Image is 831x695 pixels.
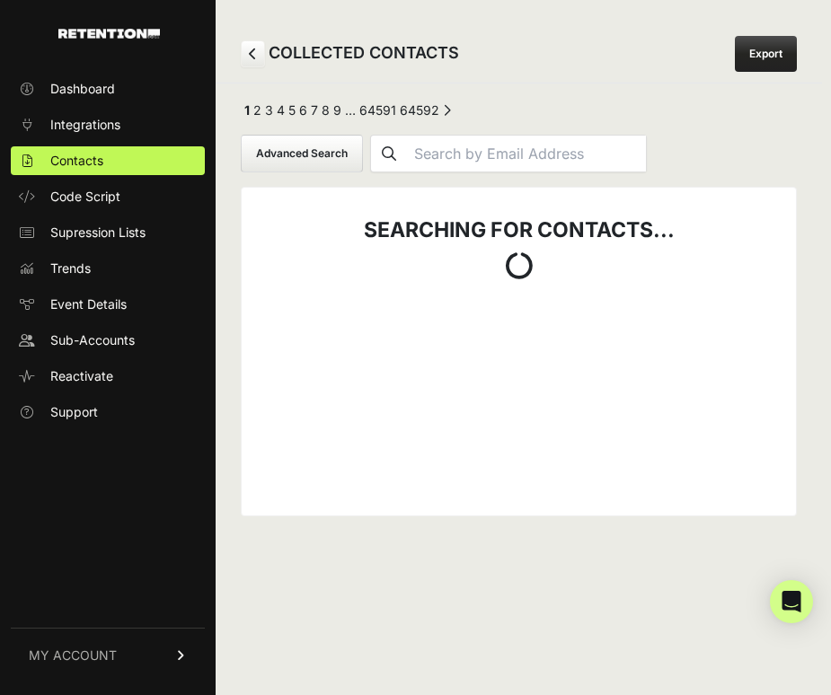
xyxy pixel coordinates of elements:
[11,218,205,247] a: Supression Lists
[11,398,205,427] a: Support
[11,628,205,682] a: MY ACCOUNT
[288,102,296,118] a: Page 5
[265,102,273,118] a: Page 3
[50,224,146,242] span: Supression Lists
[241,40,459,67] h2: COLLECTED CONTACTS
[407,136,646,172] input: Search by Email Address
[241,135,363,172] button: Advanced Search
[50,367,113,385] span: Reactivate
[50,331,135,349] span: Sub-Accounts
[345,102,356,118] span: …
[11,362,205,391] a: Reactivate
[241,101,451,124] div: Pagination
[29,647,117,664] span: MY ACCOUNT
[322,102,330,118] a: Page 8
[333,102,341,118] a: Page 9
[58,29,160,39] img: Retention.com
[277,102,285,118] a: Page 4
[299,102,307,118] a: Page 6
[770,580,813,623] div: Open Intercom Messenger
[50,152,103,170] span: Contacts
[359,102,396,118] a: Page 64591
[400,102,439,118] a: Page 64592
[50,260,91,277] span: Trends
[364,217,675,242] strong: SEARCHING FOR CONTACTS...
[11,290,205,319] a: Event Details
[50,403,98,421] span: Support
[735,36,797,72] a: Export
[11,146,205,175] a: Contacts
[50,295,127,313] span: Event Details
[311,102,318,118] a: Page 7
[11,182,205,211] a: Code Script
[11,75,205,103] a: Dashboard
[50,80,115,98] span: Dashboard
[11,254,205,283] a: Trends
[244,102,250,118] em: Page 1
[253,102,261,118] a: Page 2
[50,188,120,206] span: Code Script
[50,116,120,134] span: Integrations
[11,110,205,139] a: Integrations
[11,326,205,355] a: Sub-Accounts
